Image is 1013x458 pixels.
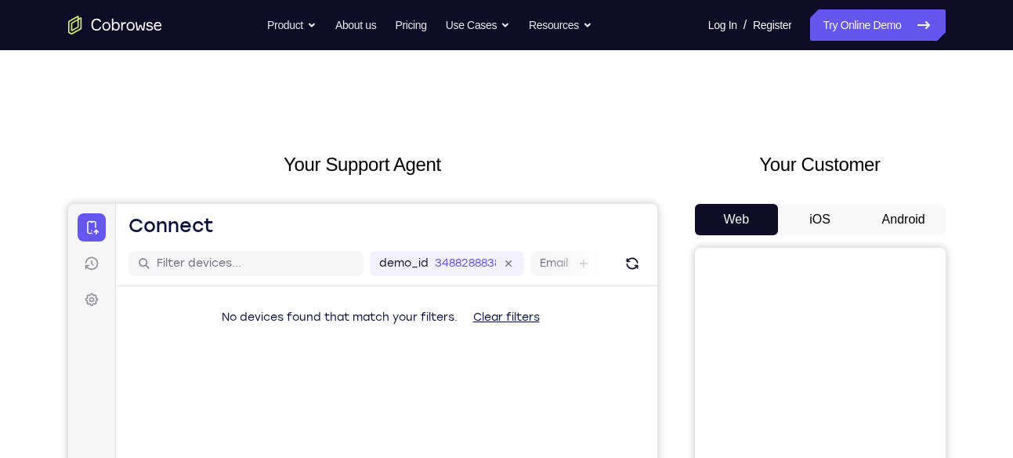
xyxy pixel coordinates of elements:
a: About us [335,9,376,41]
label: demo_id [311,52,360,67]
h1: Connect [60,9,146,35]
a: Connect [9,9,38,38]
button: Android [862,204,946,235]
button: Clear filters [393,98,484,129]
button: Use Cases [446,9,510,41]
label: Email [472,52,500,67]
a: Settings [9,82,38,110]
span: / [743,16,747,35]
h2: Your Support Agent [68,151,657,179]
a: Sessions [9,45,38,74]
button: Web [695,204,779,235]
button: Refresh [552,47,577,72]
span: No devices found that match your filters. [154,107,389,120]
button: iOS [778,204,862,235]
a: Log In [708,9,737,41]
button: Resources [529,9,592,41]
h2: Your Customer [695,151,946,179]
a: Pricing [395,9,426,41]
a: Register [753,9,791,41]
a: Go to the home page [68,16,162,35]
a: Try Online Demo [810,9,945,41]
input: Filter devices... [89,52,286,67]
button: Product [267,9,317,41]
